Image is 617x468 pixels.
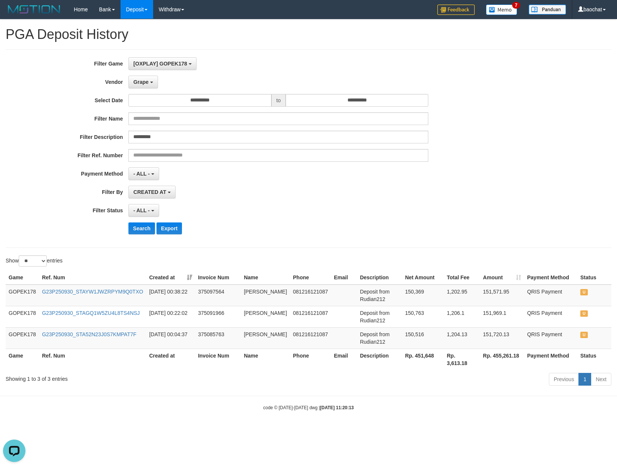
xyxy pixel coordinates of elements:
small: code © [DATE]-[DATE] dwg | [263,405,354,410]
td: 151,571.95 [480,285,524,306]
a: G23P250930_STAYW1JWZRPYM9Q0TXO [42,289,143,295]
td: GOPEK178 [6,327,39,349]
button: Export [156,222,182,234]
td: 1,204.13 [444,327,480,349]
th: Description [357,349,402,370]
th: Description [357,271,402,285]
span: UNPAID [580,310,588,317]
td: QRIS Payment [524,306,577,327]
label: Show entries [6,255,63,267]
span: to [271,94,286,107]
strong: [DATE] 11:20:13 [320,405,354,410]
th: Email [331,349,357,370]
span: CREATED AT [133,189,166,195]
img: Button%20Memo.svg [486,4,517,15]
td: 1,202.95 [444,285,480,306]
a: Next [591,373,611,386]
td: 151,720.13 [480,327,524,349]
button: Open LiveChat chat widget [3,3,25,25]
span: [OXPLAY] GOPEK178 [133,61,187,67]
td: QRIS Payment [524,327,577,349]
th: Payment Method [524,349,577,370]
th: Rp. 455,261.18 [480,349,524,370]
td: [PERSON_NAME] [241,285,290,306]
a: G23P250930_STAGQ1W5ZU4L8TS4NSJ [42,310,140,316]
div: Showing 1 to 3 of 3 entries [6,372,252,383]
th: Amount: activate to sort column ascending [480,271,524,285]
th: Phone [290,271,331,285]
td: 150,763 [402,306,444,327]
th: Phone [290,349,331,370]
td: 081216121087 [290,327,331,349]
th: Ref. Num [39,271,146,285]
span: UNPAID [580,332,588,338]
th: Status [577,271,611,285]
td: 375097564 [195,285,241,306]
td: Deposit from Rudian212 [357,306,402,327]
td: [DATE] 00:22:02 [146,306,195,327]
th: Ref. Num [39,349,146,370]
td: 375091966 [195,306,241,327]
th: Invoice Num [195,271,241,285]
td: 151,969.1 [480,306,524,327]
a: Previous [549,373,579,386]
th: Total Fee [444,271,480,285]
td: 375085763 [195,327,241,349]
th: Net Amount [402,271,444,285]
a: 1 [578,373,591,386]
th: Name [241,349,290,370]
button: - ALL - [128,167,159,180]
td: 1,206.1 [444,306,480,327]
a: G23P250930_STA52N23J0S7KMPAT7F [42,331,136,337]
span: UNPAID [580,289,588,295]
td: [DATE] 00:04:37 [146,327,195,349]
h1: PGA Deposit History [6,27,611,42]
button: Grape [128,76,158,88]
th: Rp. 451,648 [402,349,444,370]
button: [OXPLAY] GOPEK178 [128,57,196,70]
td: Deposit from Rudian212 [357,327,402,349]
th: Game [6,271,39,285]
td: 081216121087 [290,306,331,327]
td: GOPEK178 [6,285,39,306]
button: CREATED AT [128,186,176,198]
td: 150,516 [402,327,444,349]
th: Created at [146,349,195,370]
th: Invoice Num [195,349,241,370]
button: - ALL - [128,204,159,217]
td: [PERSON_NAME] [241,327,290,349]
td: [DATE] 00:38:22 [146,285,195,306]
td: 150,369 [402,285,444,306]
button: Search [128,222,155,234]
span: - ALL - [133,207,150,213]
th: Email [331,271,357,285]
span: 7 [512,2,520,9]
th: Rp. 3,613.18 [444,349,480,370]
td: Deposit from Rudian212 [357,285,402,306]
th: Created at: activate to sort column ascending [146,271,195,285]
select: Showentries [19,255,47,267]
td: GOPEK178 [6,306,39,327]
img: panduan.png [529,4,566,15]
img: MOTION_logo.png [6,4,63,15]
td: [PERSON_NAME] [241,306,290,327]
td: QRIS Payment [524,285,577,306]
img: Feedback.jpg [437,4,475,15]
th: Name [241,271,290,285]
th: Payment Method [524,271,577,285]
span: Grape [133,79,148,85]
td: 081216121087 [290,285,331,306]
span: - ALL - [133,171,150,177]
th: Status [577,349,611,370]
th: Game [6,349,39,370]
